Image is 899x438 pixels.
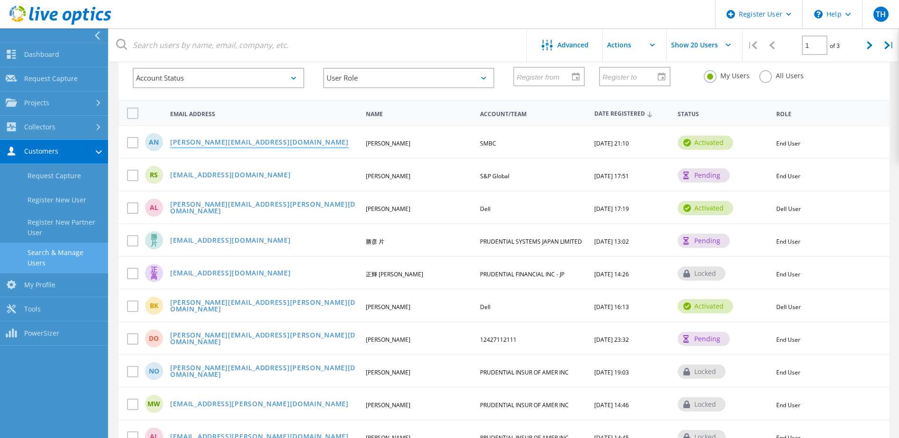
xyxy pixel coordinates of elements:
span: MW [147,401,160,407]
div: Account Status [133,68,304,88]
span: PRUDENTIAL INSUR OF AMER INC [480,368,569,376]
span: Dell User [776,303,801,311]
span: AN [149,139,159,146]
span: Dell User [776,205,801,213]
label: My Users [704,70,750,79]
input: Search users by name, email, company, etc. [109,28,527,62]
span: AL [150,204,158,211]
div: pending [678,234,730,248]
span: NO [149,368,159,374]
div: pending [678,168,730,182]
span: [DATE] 14:26 [594,270,629,278]
span: Dell [480,303,490,311]
span: Advanced [557,42,589,48]
a: [EMAIL_ADDRESS][DOMAIN_NAME] [170,237,291,245]
span: End User [776,237,800,246]
span: [DATE] 14:46 [594,401,629,409]
span: End User [776,368,800,376]
span: Account/Team [480,111,586,117]
span: [PERSON_NAME] [366,205,410,213]
span: RS [150,172,158,178]
span: [PERSON_NAME] [366,368,410,376]
span: Email Address [170,111,358,117]
div: User Role [323,68,495,88]
span: [DATE] 19:03 [594,368,629,376]
span: Dell [480,205,490,213]
span: 勝片 [149,234,158,247]
div: activated [678,299,733,313]
span: [DATE] 17:19 [594,205,629,213]
span: Date Registered [594,111,670,117]
span: End User [776,336,800,344]
span: TH [876,10,886,18]
span: [PERSON_NAME] [366,401,410,409]
span: End User [776,172,800,180]
span: 12427112111 [480,336,517,344]
span: SMBC [480,139,496,147]
span: 正輝 [PERSON_NAME] [366,270,423,278]
a: [PERSON_NAME][EMAIL_ADDRESS][PERSON_NAME][DOMAIN_NAME] [170,201,358,216]
a: [EMAIL_ADDRESS][DOMAIN_NAME] [170,172,291,180]
span: End User [776,139,800,147]
span: [DATE] 16:13 [594,303,629,311]
div: activated [678,136,733,150]
span: [PERSON_NAME] [366,336,410,344]
span: [PERSON_NAME] [366,303,410,311]
span: 勝彦 片 [366,237,384,246]
span: PRUDENTIAL INSUR OF AMER INC [480,401,569,409]
span: [PERSON_NAME] [366,139,410,147]
label: All Users [759,70,804,79]
div: pending [678,332,730,346]
a: Live Optics Dashboard [9,20,111,27]
span: [DATE] 17:51 [594,172,629,180]
span: [PERSON_NAME] [366,172,410,180]
div: locked [678,397,726,411]
span: [DATE] 21:10 [594,139,629,147]
span: Role [776,111,875,117]
span: DO [149,335,159,342]
a: [EMAIL_ADDRESS][PERSON_NAME][DOMAIN_NAME] [170,401,349,409]
input: Register to [600,67,663,85]
div: locked [678,365,726,379]
span: 正高 [149,266,158,280]
a: [PERSON_NAME][EMAIL_ADDRESS][PERSON_NAME][DOMAIN_NAME] [170,299,358,314]
a: [EMAIL_ADDRESS][DOMAIN_NAME] [170,270,291,278]
div: locked [678,266,726,281]
span: End User [776,270,800,278]
div: | [743,28,762,62]
span: S&P Global [480,172,509,180]
span: BK [150,302,158,309]
span: [DATE] 13:02 [594,237,629,246]
input: Register from [514,67,577,85]
div: activated [678,201,733,215]
div: | [880,28,899,62]
a: [PERSON_NAME][EMAIL_ADDRESS][PERSON_NAME][DOMAIN_NAME] [170,365,358,379]
span: of 3 [830,42,840,50]
span: End User [776,401,800,409]
span: PRUDENTIAL FINANCIAL INC - JP [480,270,564,278]
span: Status [678,111,769,117]
span: Name [366,111,472,117]
span: [DATE] 23:32 [594,336,629,344]
span: PRUDENTIAL SYSTEMS JAPAN LIMITED [480,237,582,246]
svg: \n [814,10,823,18]
a: [PERSON_NAME][EMAIL_ADDRESS][PERSON_NAME][DOMAIN_NAME] [170,332,358,347]
a: [PERSON_NAME][EMAIL_ADDRESS][DOMAIN_NAME] [170,139,349,147]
